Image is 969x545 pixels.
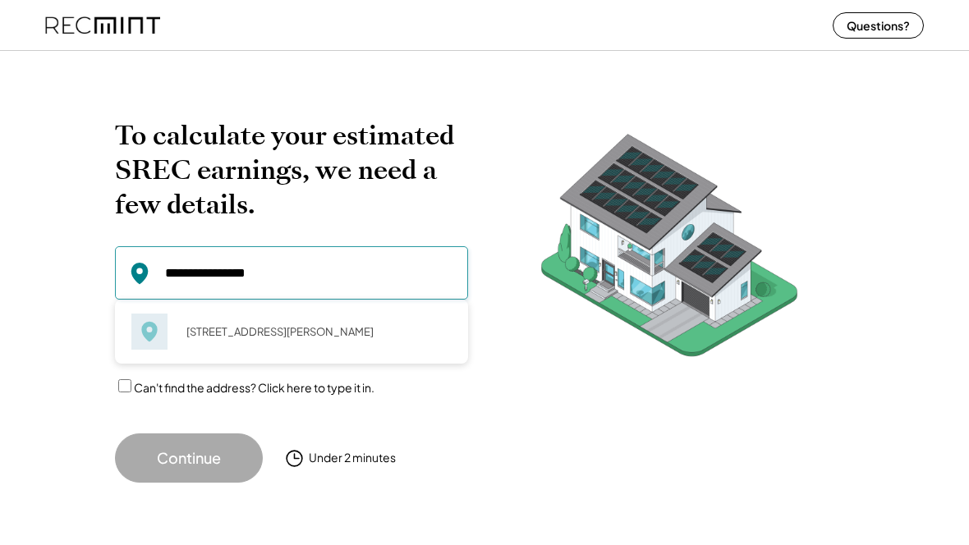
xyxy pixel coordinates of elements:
[176,320,452,343] div: [STREET_ADDRESS][PERSON_NAME]
[45,3,160,47] img: recmint-logotype%403x%20%281%29.jpeg
[115,118,468,222] h2: To calculate your estimated SREC earnings, we need a few details.
[509,118,829,382] img: RecMintArtboard%207.png
[115,433,263,483] button: Continue
[833,12,924,39] button: Questions?
[309,450,396,466] div: Under 2 minutes
[134,380,374,395] label: Can't find the address? Click here to type it in.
